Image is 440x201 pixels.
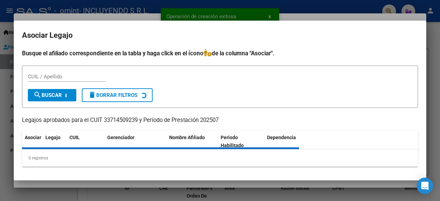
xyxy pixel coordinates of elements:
button: Buscar [28,89,76,101]
div: 0 registros [22,149,418,167]
span: Legajo [45,135,60,140]
datatable-header-cell: CUIL [67,130,104,153]
datatable-header-cell: Gerenciador [104,130,166,153]
datatable-header-cell: Dependencia [264,130,316,153]
button: Borrar Filtros [82,88,153,102]
span: Buscar [33,92,62,98]
span: CUIL [69,135,80,140]
mat-icon: search [33,91,42,99]
span: Periodo Habilitado [221,135,244,148]
div: Open Intercom Messenger [417,178,433,194]
datatable-header-cell: Legajo [43,130,67,153]
datatable-header-cell: Periodo Habilitado [218,130,264,153]
datatable-header-cell: Nombre Afiliado [166,130,218,153]
span: Dependencia [267,135,296,140]
span: Asociar [25,135,41,140]
h2: Asociar Legajo [22,29,418,42]
h4: Busque el afiliado correspondiente en la tabla y haga click en el ícono de la columna "Asociar". [22,49,418,58]
span: Gerenciador [107,135,134,140]
span: Nombre Afiliado [169,135,205,140]
mat-icon: delete [88,91,96,99]
datatable-header-cell: Asociar [22,130,43,153]
p: Legajos aprobados para el CUIT 33714509239 y Período de Prestación 202507 [22,116,418,125]
span: Borrar Filtros [88,92,137,98]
